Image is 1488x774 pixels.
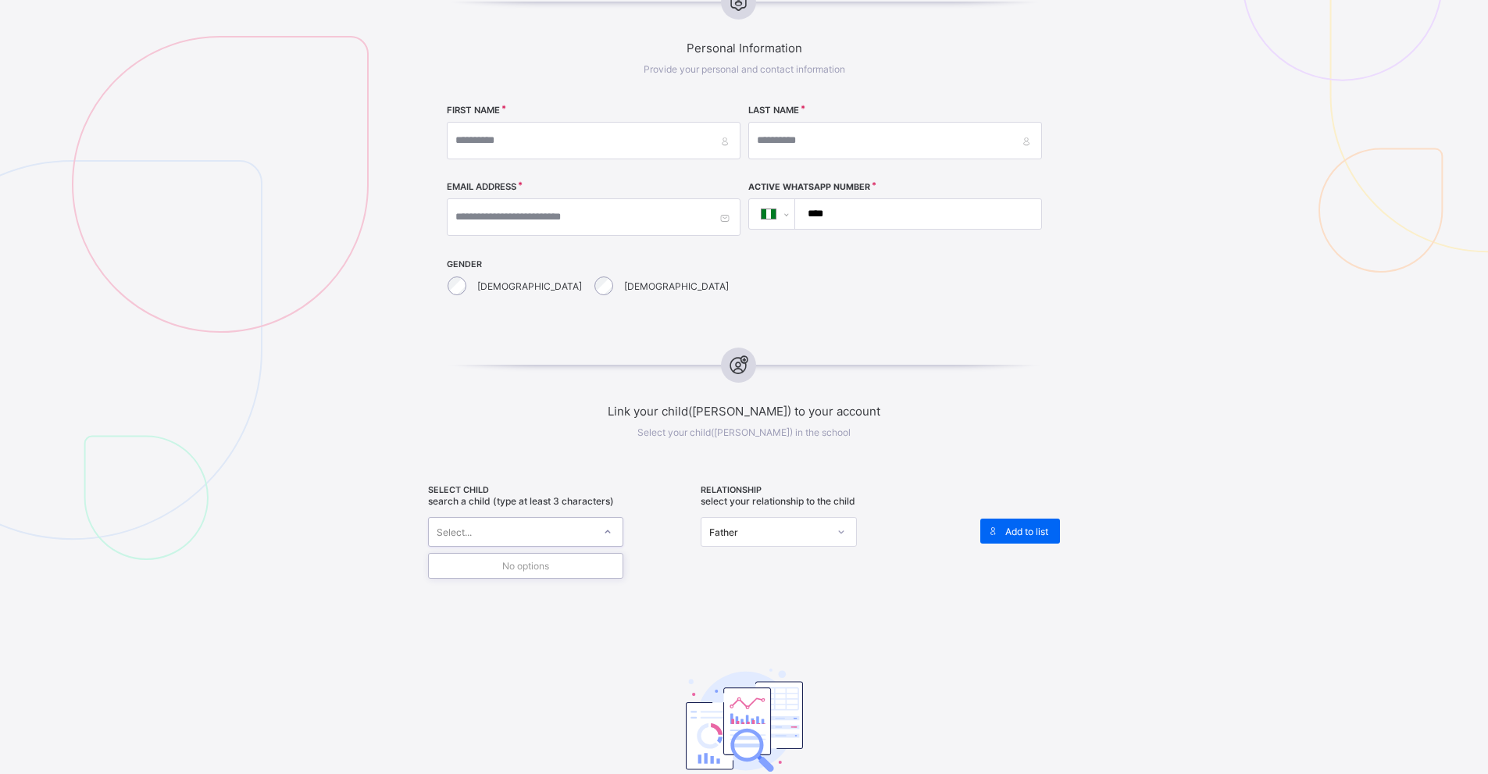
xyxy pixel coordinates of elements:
label: Active WhatsApp Number [748,182,870,192]
div: Father [709,526,828,538]
span: Search a child (type at least 3 characters) [428,495,614,507]
span: SELECT CHILD [428,485,693,495]
label: [DEMOGRAPHIC_DATA] [624,280,729,292]
div: No options [429,554,623,578]
label: [DEMOGRAPHIC_DATA] [477,280,582,292]
span: Provide your personal and contact information [644,63,845,75]
span: Personal Information [372,41,1116,55]
span: Select your relationship to the child [701,495,855,507]
label: FIRST NAME [447,105,500,116]
label: EMAIL ADDRESS [447,181,516,192]
span: Link your child([PERSON_NAME]) to your account [372,404,1116,419]
div: Select... [437,517,472,547]
span: Select your child([PERSON_NAME]) in the school [637,426,851,438]
span: RELATIONSHIP [701,485,965,495]
span: Add to list [1005,526,1048,537]
span: GENDER [447,259,740,269]
img: classEmptyState.7d4ec5dc6d57f4e1adfd249b62c1c528.svg [686,669,803,772]
label: LAST NAME [748,105,799,116]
